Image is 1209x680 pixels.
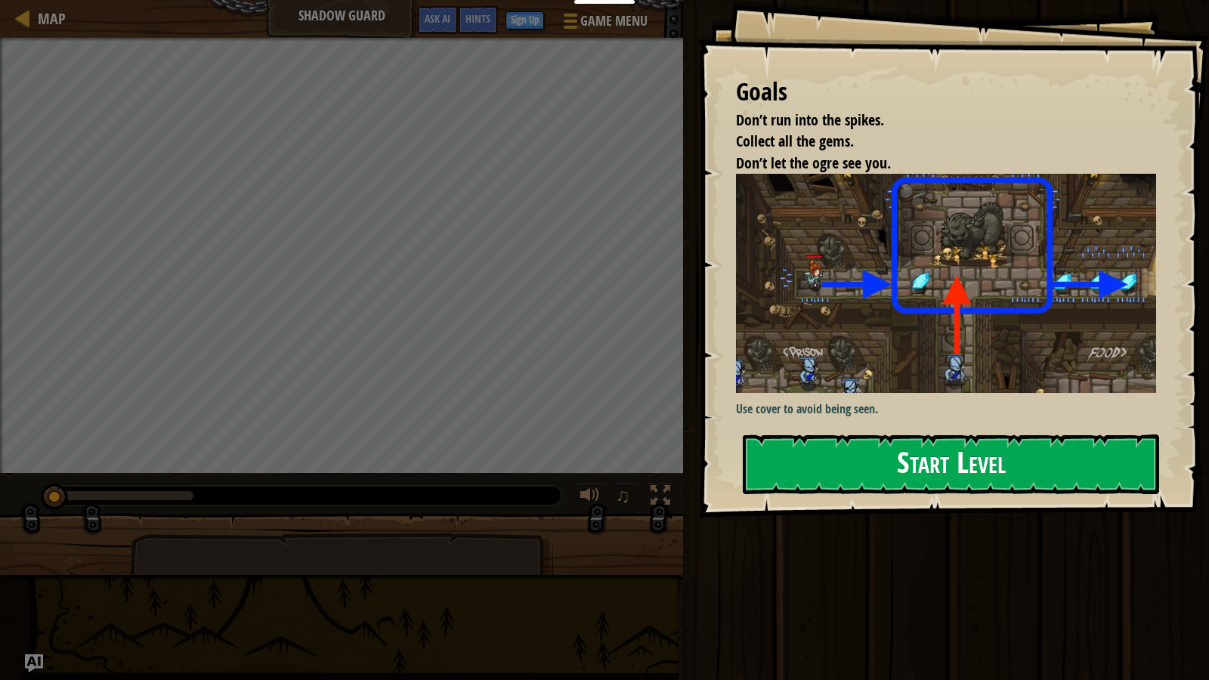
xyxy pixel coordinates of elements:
[736,400,1167,418] p: Use cover to avoid being seen.
[736,110,884,130] span: Don’t run into the spikes.
[717,110,1152,131] li: Don’t run into the spikes.
[743,434,1159,494] button: Start Level
[25,654,43,672] button: Ask AI
[575,482,605,513] button: Adjust volume
[736,153,891,173] span: Don’t let the ogre see you.
[425,11,450,26] span: Ask AI
[552,6,657,42] button: Game Menu
[30,8,66,29] a: Map
[613,482,639,513] button: ♫
[717,131,1152,153] li: Collect all the gems.
[417,6,458,34] button: Ask AI
[465,11,490,26] span: Hints
[645,482,676,513] button: Toggle fullscreen
[38,8,66,29] span: Map
[717,153,1152,175] li: Don’t let the ogre see you.
[736,75,1156,110] div: Goals
[616,484,631,507] span: ♫
[580,11,648,31] span: Game Menu
[736,174,1167,393] img: Shadow guard
[506,11,544,29] button: Sign Up
[736,131,854,151] span: Collect all the gems.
